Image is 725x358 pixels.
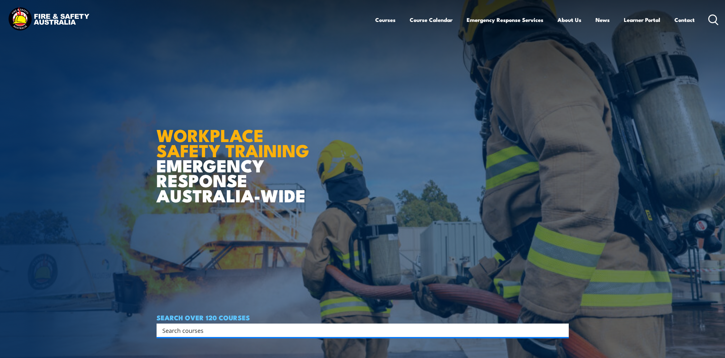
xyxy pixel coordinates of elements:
form: Search form [164,326,556,335]
a: Courses [375,11,396,28]
a: About Us [558,11,581,28]
a: Course Calendar [410,11,453,28]
a: Emergency Response Services [467,11,543,28]
button: Search magnifier button [558,326,567,335]
a: Learner Portal [624,11,660,28]
strong: WORKPLACE SAFETY TRAINING [157,121,309,163]
a: News [596,11,610,28]
input: Search input [162,325,555,335]
h4: SEARCH OVER 120 COURSES [157,314,569,321]
a: Contact [674,11,695,28]
h1: EMERGENCY RESPONSE AUSTRALIA-WIDE [157,111,314,203]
